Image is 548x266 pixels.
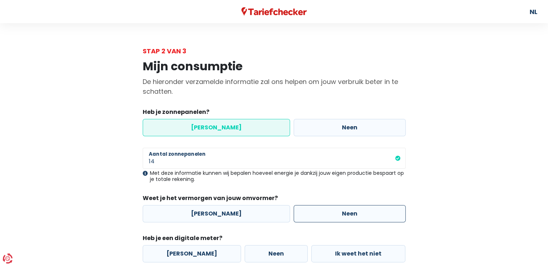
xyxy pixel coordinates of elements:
[311,245,405,262] label: Ik weet het niet
[294,205,406,222] label: Neen
[294,119,406,136] label: Neen
[143,119,290,136] label: [PERSON_NAME]
[143,170,406,182] div: Met deze informatie kunnen wij bepalen hoeveel energie je dankzij jouw eigen productie bespaart o...
[245,245,308,262] label: Neen
[143,59,406,73] h1: Mijn consumptie
[143,46,406,56] div: Stap 2 van 3
[143,245,241,262] label: [PERSON_NAME]
[143,205,290,222] label: [PERSON_NAME]
[143,194,406,205] legend: Weet je het vermorgen van jouw omvormer?
[143,77,406,96] p: De hieronder verzamelde informatie zal ons helpen om jouw verbruik beter in te schatten.
[241,7,307,16] img: Tariefchecker logo
[143,108,406,119] legend: Heb je zonnepanelen?
[143,234,406,245] legend: Heb je een digitale meter?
